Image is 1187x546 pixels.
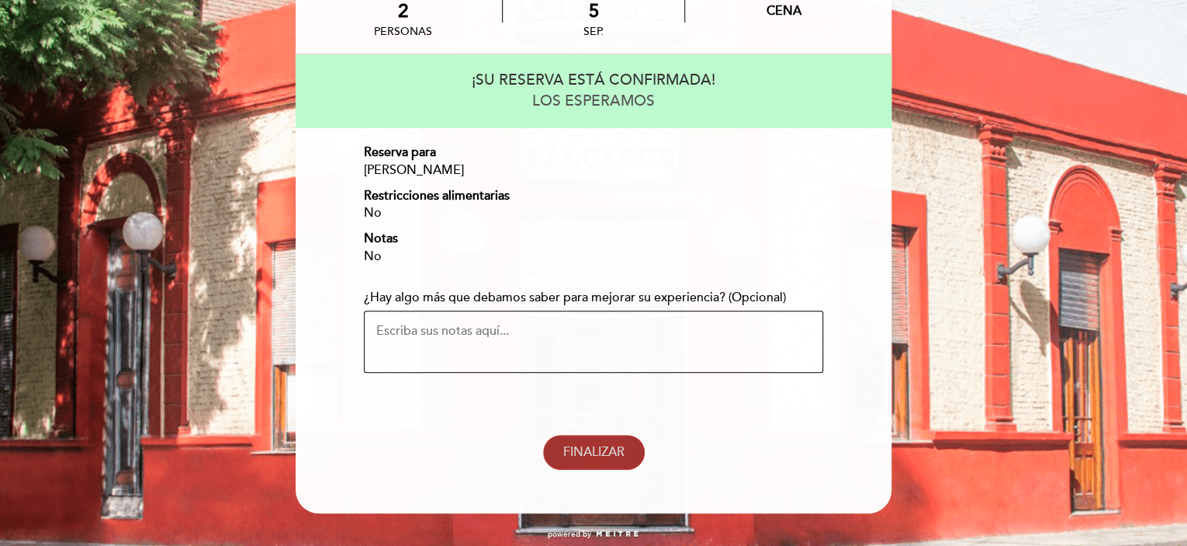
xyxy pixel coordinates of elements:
[310,91,877,112] div: LOS ESPERAMOS
[364,144,823,162] div: Reserva para
[563,444,625,460] span: FINALIZAR
[310,70,877,91] div: ¡SU RESERVA ESTÁ CONFIRMADA!
[364,248,823,266] div: No
[548,529,639,540] a: powered by
[503,25,683,38] div: sep.
[548,529,591,540] span: powered by
[364,204,823,222] div: No
[543,435,645,470] button: FINALIZAR
[767,3,801,19] div: Cena
[595,530,639,538] img: MEITRE
[374,25,432,38] div: personas
[364,162,823,179] div: [PERSON_NAME]
[364,230,823,248] div: Notas
[364,187,823,205] div: Restricciones alimentarias
[364,289,786,307] label: ¿Hay algo más que debamos saber para mejorar su experiencia? (Opcional)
